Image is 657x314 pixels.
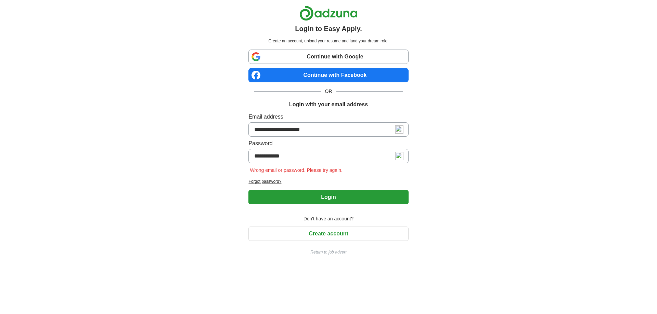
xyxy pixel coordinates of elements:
[248,68,408,82] a: Continue with Facebook
[248,178,408,185] a: Forgot password?
[248,139,408,148] label: Password
[299,215,358,222] span: Don't have an account?
[395,152,403,160] img: npw-badge-icon-locked.svg
[250,38,407,44] p: Create an account, upload your resume and land your dream role.
[395,125,403,134] img: npw-badge-icon-locked.svg
[248,167,344,173] span: Wrong email or password. Please try again.
[289,100,368,109] h1: Login with your email address
[248,50,408,64] a: Continue with Google
[295,24,362,34] h1: Login to Easy Apply.
[299,5,358,21] img: Adzuna logo
[248,249,408,255] a: Return to job advert
[248,113,408,121] label: Email address
[248,227,408,241] button: Create account
[248,190,408,204] button: Login
[321,88,336,95] span: OR
[248,231,408,236] a: Create account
